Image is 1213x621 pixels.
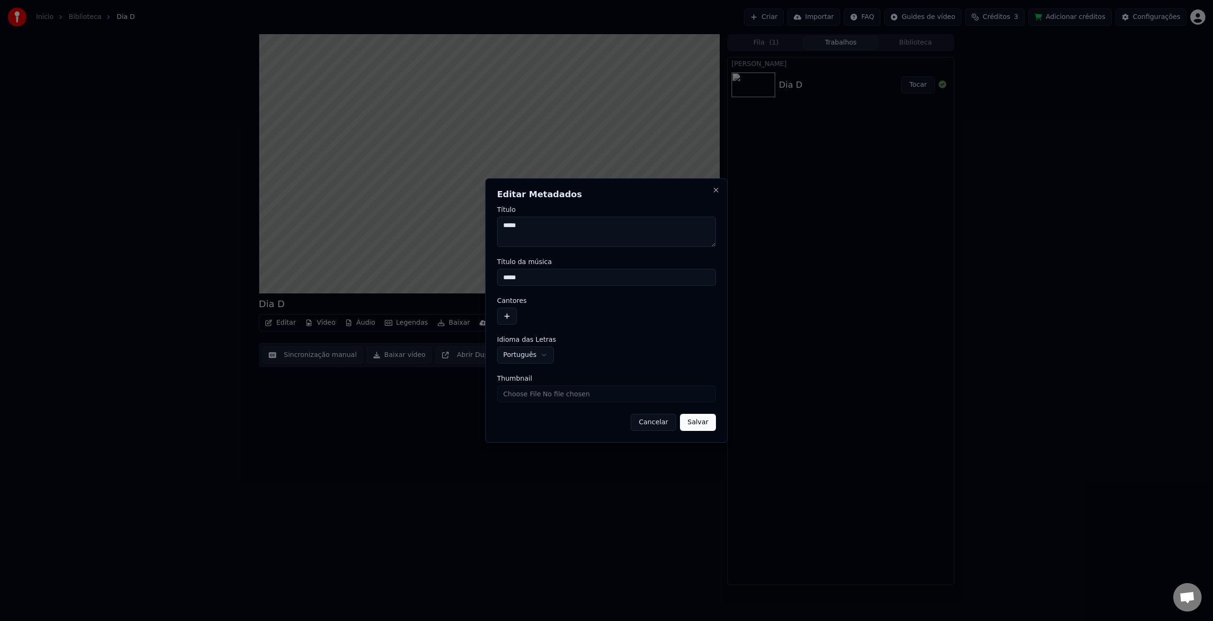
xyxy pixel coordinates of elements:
[497,375,532,382] span: Thumbnail
[497,297,716,304] label: Cantores
[631,414,676,431] button: Cancelar
[497,190,716,199] h2: Editar Metadados
[497,336,556,343] span: Idioma das Letras
[497,206,716,213] label: Título
[497,258,716,265] label: Título da música
[680,414,716,431] button: Salvar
